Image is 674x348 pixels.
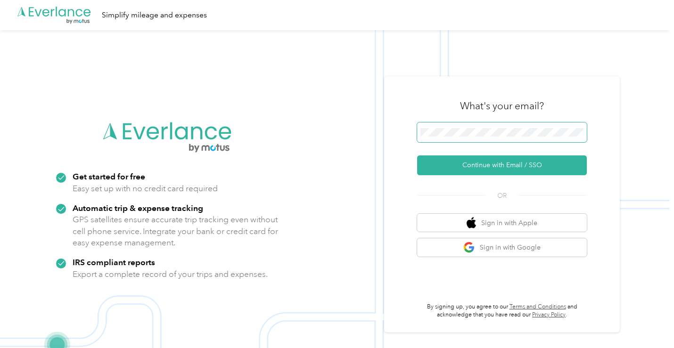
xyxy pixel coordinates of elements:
button: google logoSign in with Google [417,238,587,257]
h3: What's your email? [460,99,544,113]
img: google logo [463,242,475,253]
strong: Automatic trip & expense tracking [73,203,203,213]
button: Continue with Email / SSO [417,155,587,175]
span: OR [485,191,518,201]
div: Simplify mileage and expenses [102,9,207,21]
strong: IRS compliant reports [73,257,155,267]
p: Export a complete record of your trips and expenses. [73,268,268,280]
button: apple logoSign in with Apple [417,214,587,232]
strong: Get started for free [73,171,145,181]
p: By signing up, you agree to our and acknowledge that you have read our . [417,303,587,319]
a: Privacy Policy [532,311,566,318]
p: Easy set up with no credit card required [73,183,218,194]
img: apple logo [467,217,476,229]
p: GPS satellites ensure accurate trip tracking even without cell phone service. Integrate your bank... [73,214,279,249]
a: Terms and Conditions [510,303,566,310]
